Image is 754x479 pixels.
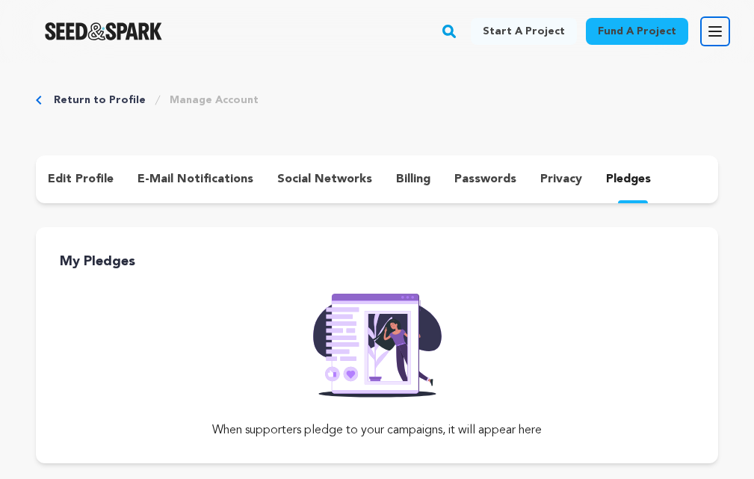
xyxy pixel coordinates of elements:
button: passwords [442,167,528,191]
p: pledges [606,170,651,188]
img: Seed&Spark Logo Dark Mode [45,22,162,40]
h3: My Pledges [60,251,718,272]
p: e-mail notifications [137,170,253,188]
a: Manage Account [170,93,259,108]
p: privacy [540,170,582,188]
p: social networks [277,170,372,188]
p: When supporters pledge to your campaigns, it will appear here [36,421,718,439]
div: Breadcrumb [36,93,718,108]
a: Return to Profile [54,93,146,108]
a: Fund a project [586,18,688,45]
button: edit profile [36,167,126,191]
button: billing [384,167,442,191]
button: social networks [265,167,384,191]
p: edit profile [48,170,114,188]
p: passwords [454,170,516,188]
a: Start a project [471,18,577,45]
button: pledges [594,167,663,191]
a: Seed&Spark Homepage [45,22,162,40]
button: privacy [528,167,594,191]
button: e-mail notifications [126,167,265,191]
p: billing [396,170,430,188]
img: Seed&Spark Rafiki Image [301,284,454,398]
